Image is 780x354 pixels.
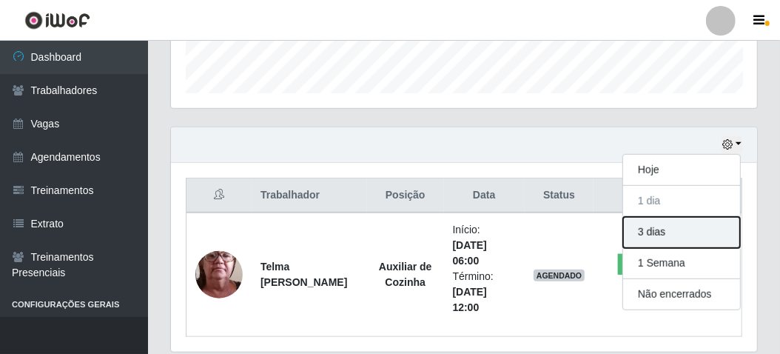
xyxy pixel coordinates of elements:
[24,11,90,30] img: CoreUI Logo
[379,261,432,288] strong: Auxiliar de Cozinha
[453,222,516,269] li: Início:
[195,222,243,327] img: 1744294731442.jpeg
[367,178,444,213] th: Posição
[594,178,742,213] th: Opções
[623,279,740,310] button: Não encerrados
[623,186,740,217] button: 1 dia
[453,269,516,315] li: Término:
[623,217,740,248] button: 3 dias
[525,178,594,213] th: Status
[623,248,740,279] button: 1 Semana
[453,286,487,313] time: [DATE] 12:00
[444,178,525,213] th: Data
[453,239,487,267] time: [DATE] 06:00
[260,261,347,288] strong: Telma [PERSON_NAME]
[252,178,367,213] th: Trabalhador
[534,270,585,281] span: AGENDADO
[623,155,740,186] button: Hoje
[618,254,718,275] button: Liberar para Trabalho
